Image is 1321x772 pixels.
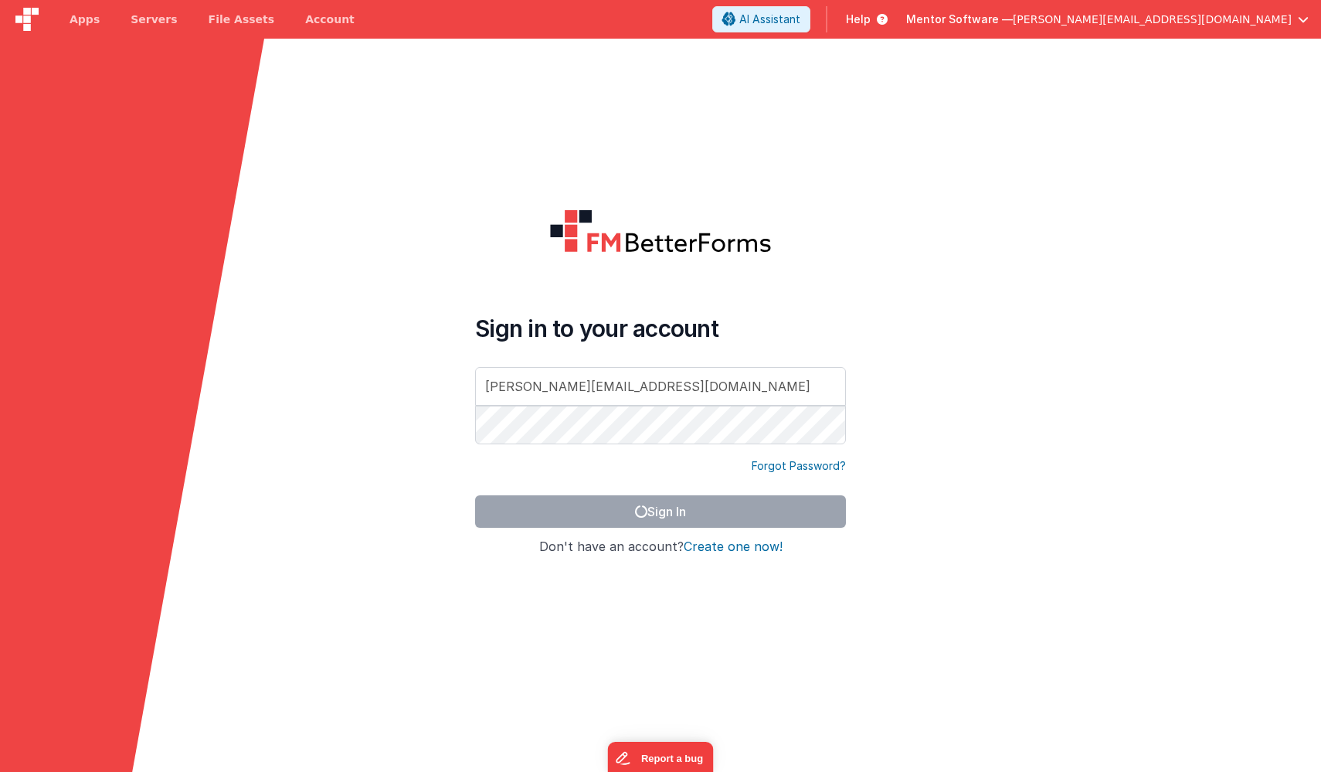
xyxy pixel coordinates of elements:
[846,12,871,27] span: Help
[712,6,810,32] button: AI Assistant
[906,12,1309,27] button: Mentor Software — [PERSON_NAME][EMAIL_ADDRESS][DOMAIN_NAME]
[739,12,800,27] span: AI Assistant
[906,12,1013,27] span: Mentor Software —
[752,458,846,474] a: Forgot Password?
[475,367,846,406] input: Email Address
[209,12,275,27] span: File Assets
[684,540,783,554] button: Create one now!
[475,540,846,554] h4: Don't have an account?
[475,495,846,528] button: Sign In
[131,12,177,27] span: Servers
[70,12,100,27] span: Apps
[1013,12,1292,27] span: [PERSON_NAME][EMAIL_ADDRESS][DOMAIN_NAME]
[475,315,846,342] h4: Sign in to your account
